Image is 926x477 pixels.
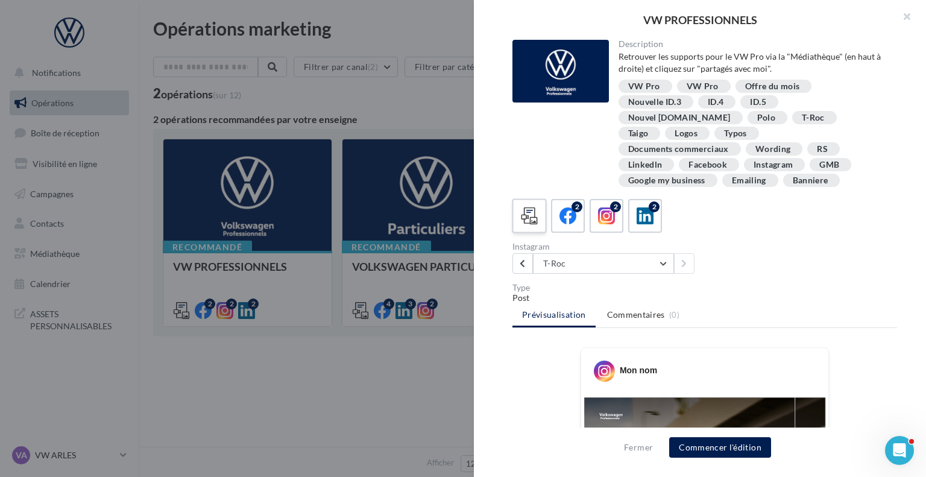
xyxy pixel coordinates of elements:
[669,437,771,458] button: Commencer l'édition
[708,98,723,107] div: ID.4
[512,242,700,251] div: Instagram
[628,145,729,154] div: Documents commerciaux
[628,176,705,185] div: Google my business
[819,160,839,169] div: GMB
[750,98,766,107] div: ID.5
[512,292,897,304] div: Post
[745,82,800,91] div: Offre du mois
[628,98,682,107] div: Nouvelle ID.3
[533,253,674,274] button: T-Roc
[610,201,621,212] div: 2
[755,145,790,154] div: Wording
[628,113,731,122] div: Nouvel [DOMAIN_NAME]
[620,364,657,376] div: Mon nom
[619,51,888,75] div: Retrouver les supports pour le VW Pro via la "Médiathèque" (en haut à droite) et cliquez sur "par...
[512,283,897,292] div: Type
[619,40,888,48] div: Description
[619,440,658,455] button: Fermer
[754,160,793,169] div: Instagram
[687,82,719,91] div: VW Pro
[675,129,698,138] div: Logos
[572,201,582,212] div: 2
[885,436,914,465] iframe: Intercom live chat
[607,309,665,321] span: Commentaires
[628,160,663,169] div: Linkedln
[793,176,828,185] div: Banniere
[732,176,766,185] div: Emailing
[817,145,828,154] div: RS
[493,14,907,25] div: VW PROFESSIONNELS
[688,160,727,169] div: Facebook
[669,310,679,320] span: (0)
[802,113,825,122] div: T-Roc
[649,201,660,212] div: 2
[724,129,747,138] div: Typos
[628,82,660,91] div: VW Pro
[628,129,649,138] div: Taigo
[757,113,775,122] div: Polo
